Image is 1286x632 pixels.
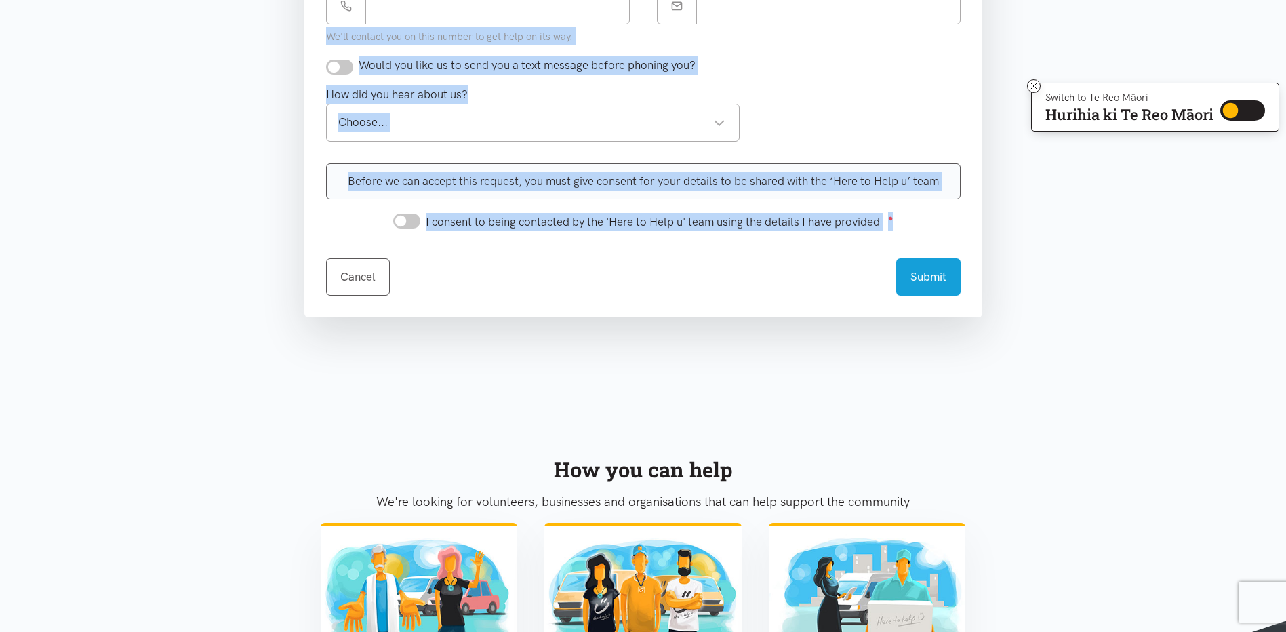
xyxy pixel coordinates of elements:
[426,215,880,229] span: I consent to being contacted by the 'Here to Help u' team using the details I have provided
[338,113,726,132] div: Choose...
[1045,94,1213,102] p: Switch to Te Reo Māori
[321,453,966,486] div: How you can help
[359,58,696,72] span: Would you like us to send you a text message before phoning you?
[321,492,966,512] p: We're looking for volunteers, businesses and organisations that can help support the community
[326,31,573,43] small: We'll contact you on this number to get help on its way.
[326,258,390,296] a: Cancel
[326,85,468,104] label: How did you hear about us?
[896,258,961,296] button: Submit
[888,213,893,223] sup: ●
[326,163,961,199] div: Before we can accept this request, you must give consent for your details to be shared with the ‘...
[1045,108,1213,121] p: Hurihia ki Te Reo Māori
